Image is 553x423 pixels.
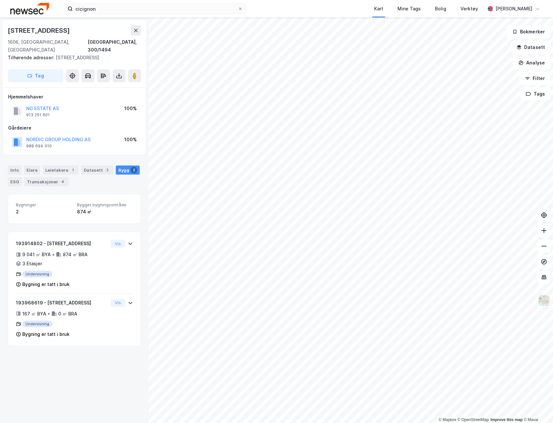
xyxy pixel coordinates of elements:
[124,136,137,143] div: 100%
[8,55,56,60] span: Tilhørende adresser:
[111,240,125,247] button: Vis
[58,310,77,318] div: 0 ㎡ BRA
[88,38,141,54] div: [GEOGRAPHIC_DATA], 300/1494
[24,166,40,175] div: Eiere
[131,167,137,173] div: 2
[73,4,238,14] input: Søk på adresse, matrikkel, gårdeiere, leietakere eller personer
[24,177,69,186] div: Transaksjoner
[22,280,70,288] div: Bygning er tatt i bruk
[8,25,71,36] div: [STREET_ADDRESS]
[8,166,21,175] div: Info
[10,3,49,14] img: newsec-logo.f6e21ccffca1b3a03d2d.png
[26,143,52,149] div: 988 694 010
[124,105,137,112] div: 100%
[52,252,55,257] div: •
[8,38,88,54] div: 1606, [GEOGRAPHIC_DATA], [GEOGRAPHIC_DATA]
[513,56,550,69] button: Analyse
[520,87,550,100] button: Tags
[511,41,550,54] button: Datasett
[521,392,553,423] div: Kontrollprogram for chat
[491,417,523,422] a: Improve this map
[77,202,133,208] span: Bygget bygningsområde
[16,299,108,307] div: 193968619 - [STREET_ADDRESS]
[48,311,50,316] div: •
[22,260,42,268] div: 3 Etasjer
[104,167,111,173] div: 2
[22,310,46,318] div: 167 ㎡ BYA
[439,417,456,422] a: Mapbox
[26,112,50,118] div: 913 251 601
[519,72,550,85] button: Filter
[8,69,63,82] button: Tag
[8,124,141,132] div: Gårdeiere
[8,93,141,101] div: Hjemmelshaver
[60,178,66,185] div: 4
[8,177,22,186] div: ESG
[507,25,550,38] button: Bokmerker
[22,330,70,338] div: Bygning er tatt i bruk
[70,167,76,173] div: 1
[16,240,108,247] div: 193914802 - [STREET_ADDRESS]
[495,5,532,13] div: [PERSON_NAME]
[22,251,51,258] div: 9 041 ㎡ BYA
[63,251,88,258] div: 874 ㎡ BRA
[116,166,140,175] div: Bygg
[77,208,133,216] div: 874 ㎡
[43,166,79,175] div: Leietakere
[397,5,421,13] div: Mine Tags
[461,5,478,13] div: Verktøy
[435,5,446,13] div: Bolig
[538,294,550,307] img: Z
[458,417,489,422] a: OpenStreetMap
[8,54,136,62] div: [STREET_ADDRESS]
[81,166,113,175] div: Datasett
[16,202,72,208] span: Bygninger
[521,392,553,423] iframe: Chat Widget
[16,208,72,216] div: 2
[374,5,383,13] div: Kart
[111,299,125,307] button: Vis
